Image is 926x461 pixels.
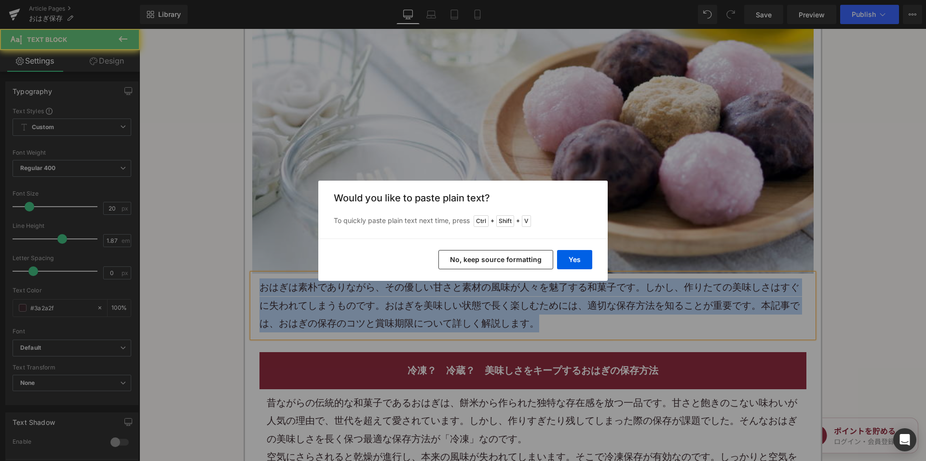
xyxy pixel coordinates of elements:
h3: Would you like to paste plain text? [334,192,592,204]
h2: 冷凍？ 冷蔵？ 美味しさをキープするおはぎの保存方法 [127,333,660,351]
button: Yes [557,250,592,269]
div: Open Intercom Messenger [893,428,916,451]
p: 昔ながらの伝統的な和菓子であるおはぎは、餅米から作られた独特な存在感を放つ一品です。甘さと飽きのこない味わいが人気の理由で、世代を超えて愛されています。しかし、作りすぎたり残してしまった際の保存... [127,365,660,419]
span: Ctrl [474,215,489,227]
span: V [522,215,531,227]
span: + [490,216,494,226]
p: おはぎは素朴でありながら、その優しい甘さと素材の風味が人々を魅了する和菓子です。しかし、作りたての美味しさはすぐに失われてしまうものです。おはぎを美味しい状態で長く楽しむためには、適切な保存方法... [120,250,667,303]
span: Shift [496,215,514,227]
p: To quickly paste plain text next time, press [334,215,592,227]
button: No, keep source formatting [438,250,553,269]
span: + [516,216,520,226]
